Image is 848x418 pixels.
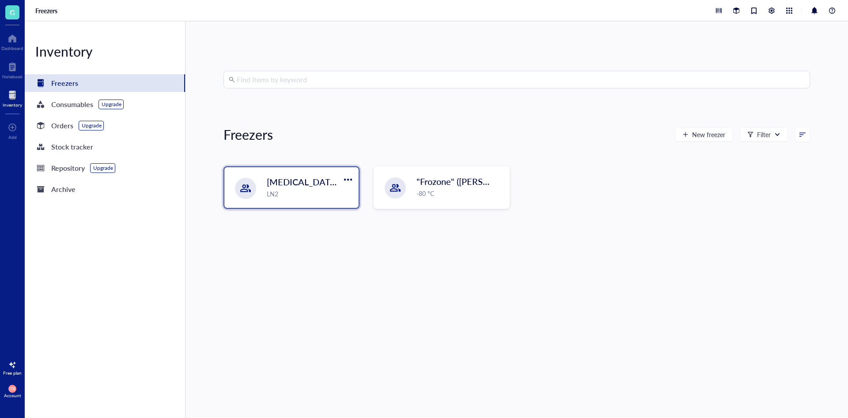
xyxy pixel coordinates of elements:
[1,31,23,51] a: Dashboard
[35,7,59,15] a: Freezers
[25,42,185,60] div: Inventory
[2,74,23,79] div: Notebook
[2,60,23,79] a: Notebook
[93,165,113,172] div: Upgrade
[416,188,504,198] div: -80 °C
[25,159,185,177] a: RepositoryUpgrade
[51,98,93,111] div: Consumables
[51,119,73,132] div: Orders
[25,117,185,134] a: OrdersUpgrade
[1,46,23,51] div: Dashboard
[102,101,121,108] div: Upgrade
[51,162,85,174] div: Repository
[82,122,102,129] div: Upgrade
[267,189,353,199] div: LN2
[8,134,17,140] div: Add
[416,175,606,188] span: "Frozone" ([PERSON_NAME]/[PERSON_NAME])
[25,138,185,156] a: Stock tracker
[10,7,15,18] span: G
[51,141,93,153] div: Stock tracker
[757,130,771,139] div: Filter
[25,96,185,113] a: ConsumablesUpgrade
[25,180,185,198] a: Archive
[3,88,22,107] a: Inventory
[692,131,725,138] span: New freezer
[51,77,78,89] div: Freezers
[3,102,22,107] div: Inventory
[4,393,21,398] div: Account
[675,127,733,142] button: New freezer
[267,176,522,188] span: [MEDICAL_DATA] Storage ([PERSON_NAME]/[PERSON_NAME])
[223,126,273,143] div: Freezers
[10,387,15,391] span: CB
[3,370,22,376] div: Free plan
[25,74,185,92] a: Freezers
[51,183,76,196] div: Archive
